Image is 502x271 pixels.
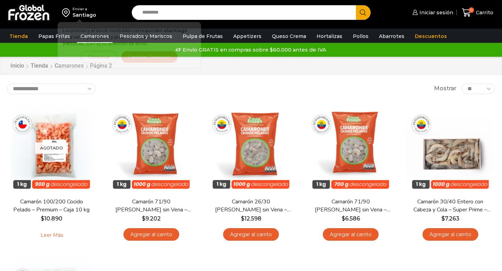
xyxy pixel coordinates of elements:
[142,215,161,222] bdi: 9.202
[121,51,178,63] button: Cambiar Dirección
[474,9,493,16] span: Carrito
[441,215,445,222] span: $
[35,30,74,43] a: Papas Fritas
[342,215,345,222] span: $
[410,198,490,214] a: Camarón 30/40 Entero con Cabeza y Cola – Super Prime – Caja 10 kg
[30,228,74,243] a: Leé más sobre “Camarón 100/200 Cocido Pelado - Premium - Caja 10 kg”
[12,198,92,214] a: Camarón 100/200 Cocido Pelado – Premium – Caja 10 kg
[111,198,191,214] a: Camarón 71/90 [PERSON_NAME] sin Vena – Super Prime – Caja 10 kg
[411,30,450,43] a: Descuentos
[62,7,73,18] img: address-field-icon.svg
[73,7,96,11] div: Enviar a
[423,228,478,241] a: Agregar al carrito: “Camarón 30/40 Entero con Cabeza y Cola - Super Prime - Caja 10 kg”
[356,5,371,20] button: Search button
[41,215,62,222] bdi: 10.890
[142,215,145,222] span: $
[460,5,495,21] a: 0 Carrito
[123,228,179,241] a: Agregar al carrito: “Camarón 71/90 Crudo Pelado sin Vena - Super Prime - Caja 10 kg”
[179,30,226,43] a: Pulpa de Frutas
[73,11,96,18] div: Santiago
[375,30,408,43] a: Abarrotes
[54,62,84,70] a: Camarones
[241,215,244,222] span: $
[41,215,44,222] span: $
[349,30,372,43] a: Pollos
[411,6,453,20] a: Iniciar sesión
[223,228,279,241] a: Agregar al carrito: “Camarón 26/30 Crudo Pelado sin Vena - Super Prime - Caja 10 kg”
[166,28,187,33] strong: Santiago
[342,215,360,222] bdi: 6.586
[434,85,456,93] span: Mostrar
[10,62,24,70] a: Inicio
[241,215,261,222] bdi: 12.598
[7,84,96,94] select: Pedido de la tienda
[469,7,474,13] span: 0
[30,62,48,70] a: Tienda
[418,9,453,16] span: Iniciar sesión
[90,62,112,69] span: Página 2
[35,142,68,154] p: Agotado
[313,30,346,43] a: Hortalizas
[230,30,265,43] a: Appetizers
[268,30,310,43] a: Queso Crema
[441,215,459,222] bdi: 7.263
[63,27,196,47] p: Los precios y el stock mostrados corresponden a . Para ver disponibilidad y precios en otras regi...
[311,198,391,214] a: Camarón 71/90 [PERSON_NAME] sin Vena – Silver – Caja 10 kg
[10,62,113,70] nav: Breadcrumb
[6,30,31,43] a: Tienda
[81,51,117,63] button: Continuar
[211,198,291,214] a: Camarón 26/30 [PERSON_NAME] sin Vena – Super Prime – Caja 10 kg
[323,228,379,241] a: Agregar al carrito: “Camarón 71/90 Crudo Pelado sin Vena - Silver - Caja 10 kg”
